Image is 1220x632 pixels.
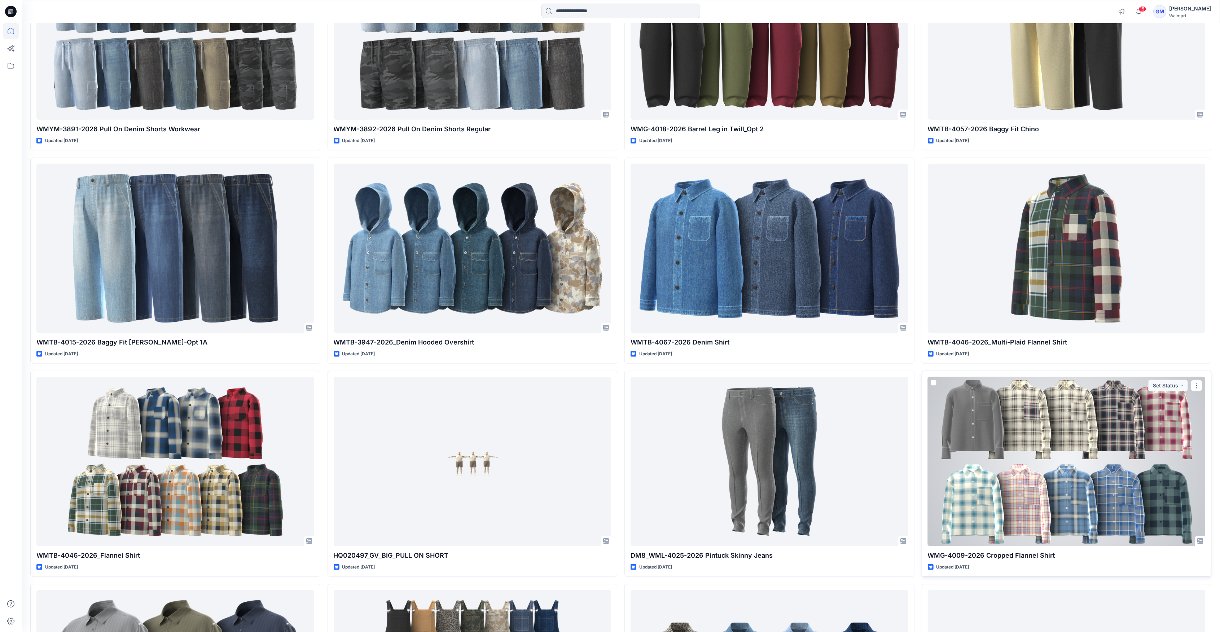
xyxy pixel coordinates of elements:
p: WMYM-3892-2026 Pull On Denim Shorts Regular [334,124,611,134]
p: WMTB-4067-2026 Denim Shirt [631,337,908,347]
div: Walmart [1169,13,1211,18]
p: HQ020497_GV_BIG_PULL ON SHORT [334,550,611,561]
div: [PERSON_NAME] [1169,4,1211,13]
p: Updated [DATE] [342,350,375,358]
p: Updated [DATE] [45,137,78,145]
p: Updated [DATE] [342,563,375,571]
div: GM [1153,5,1166,18]
p: Updated [DATE] [45,563,78,571]
p: DM8_WML-4025-2026 Pintuck Skinny Jeans [631,550,908,561]
a: WMTB-3947-2026_Denim Hooded Overshirt [334,164,611,333]
a: WMG-4009-2026 Cropped Flannel Shirt [928,377,1206,546]
a: WMTB-4046-2026_Multi-Plaid Flannel Shirt [928,164,1206,333]
p: Updated [DATE] [936,350,969,358]
p: Updated [DATE] [639,137,672,145]
a: WMTB-4046-2026_Flannel Shirt [36,377,314,546]
p: WMG-4009-2026 Cropped Flannel Shirt [928,550,1206,561]
p: WMTB-4046-2026_Flannel Shirt [36,550,314,561]
p: Updated [DATE] [45,350,78,358]
p: WMYM-3891-2026 Pull On Denim Shorts Workwear [36,124,314,134]
a: WMTB-4067-2026 Denim Shirt [631,164,908,333]
p: Updated [DATE] [936,563,969,571]
span: 15 [1138,6,1146,12]
p: WMTB-3947-2026_Denim Hooded Overshirt [334,337,611,347]
p: WMTB-4057-2026 Baggy Fit Chino [928,124,1206,134]
a: HQ020497_GV_BIG_PULL ON SHORT [334,377,611,546]
p: Updated [DATE] [639,563,672,571]
a: DM8_WML-4025-2026 Pintuck Skinny Jeans [631,377,908,546]
p: Updated [DATE] [342,137,375,145]
p: WMG-4018-2026 Barrel Leg in Twill_Opt 2 [631,124,908,134]
p: WMTB-4046-2026_Multi-Plaid Flannel Shirt [928,337,1206,347]
p: Updated [DATE] [936,137,969,145]
a: WMTB-4015-2026 Baggy Fit Jean-Opt 1A [36,164,314,333]
p: Updated [DATE] [639,350,672,358]
p: WMTB-4015-2026 Baggy Fit [PERSON_NAME]-Opt 1A [36,337,314,347]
